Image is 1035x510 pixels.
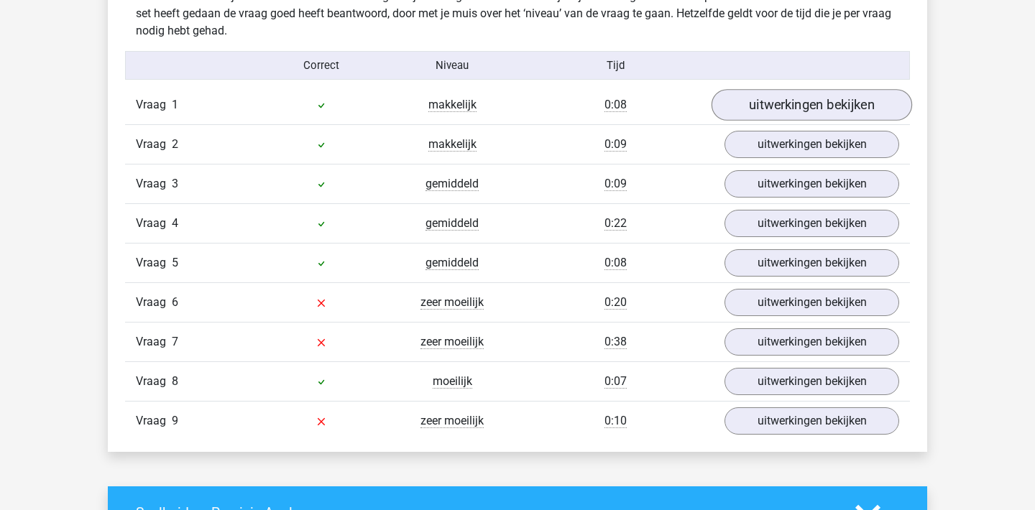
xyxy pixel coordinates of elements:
span: Vraag [136,175,172,193]
span: 5 [172,256,178,269]
span: Vraag [136,96,172,113]
span: Vraag [136,412,172,430]
span: zeer moeilijk [420,335,484,349]
div: Niveau [387,57,517,73]
span: Vraag [136,294,172,311]
span: moeilijk [433,374,472,389]
span: Vraag [136,333,172,351]
div: Tijd [517,57,714,73]
span: Vraag [136,373,172,390]
span: 2 [172,137,178,151]
span: 0:09 [604,137,627,152]
a: uitwerkingen bekijken [724,131,899,158]
span: gemiddeld [425,177,479,191]
span: 9 [172,414,178,427]
span: 0:20 [604,295,627,310]
span: makkelijk [428,137,477,152]
span: Vraag [136,136,172,153]
a: uitwerkingen bekijken [724,289,899,316]
span: 4 [172,216,178,230]
a: uitwerkingen bekijken [724,407,899,435]
span: 0:09 [604,177,627,191]
a: uitwerkingen bekijken [724,368,899,395]
a: uitwerkingen bekijken [724,328,899,356]
span: 0:38 [604,335,627,349]
a: uitwerkingen bekijken [712,89,912,121]
span: 6 [172,295,178,309]
span: Vraag [136,254,172,272]
div: Correct [257,57,387,73]
span: zeer moeilijk [420,414,484,428]
span: 7 [172,335,178,348]
span: gemiddeld [425,216,479,231]
a: uitwerkingen bekijken [724,249,899,277]
span: 3 [172,177,178,190]
span: 0:07 [604,374,627,389]
span: makkelijk [428,98,477,112]
span: gemiddeld [425,256,479,270]
span: Vraag [136,215,172,232]
a: uitwerkingen bekijken [724,170,899,198]
span: 0:08 [604,256,627,270]
span: 0:08 [604,98,627,112]
span: 8 [172,374,178,388]
span: 0:22 [604,216,627,231]
span: zeer moeilijk [420,295,484,310]
a: uitwerkingen bekijken [724,210,899,237]
span: 0:10 [604,414,627,428]
span: 1 [172,98,178,111]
